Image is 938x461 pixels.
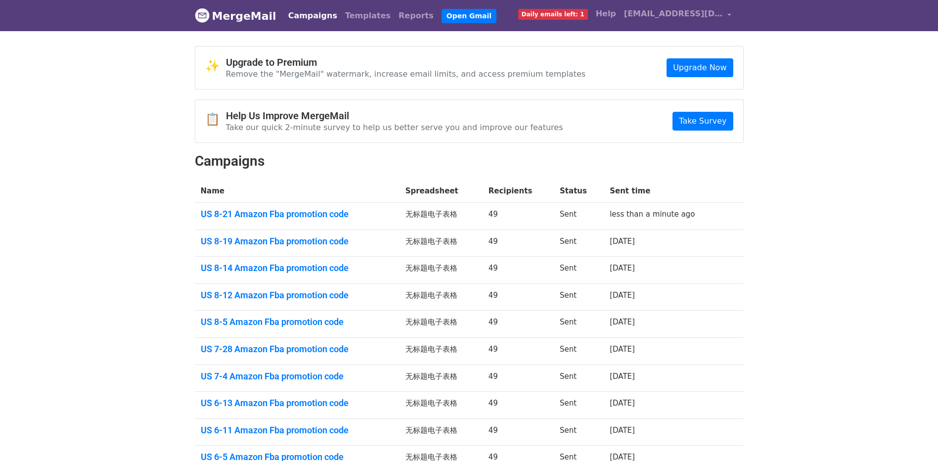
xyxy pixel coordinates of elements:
a: [DATE] [610,426,635,435]
td: Sent [554,203,604,230]
td: 49 [483,283,554,311]
td: 无标题电子表格 [400,283,483,311]
span: 📋 [205,112,226,127]
td: Sent [554,283,604,311]
a: [DATE] [610,372,635,381]
td: 49 [483,203,554,230]
th: Recipients [483,180,554,203]
a: Take Survey [672,112,733,131]
a: Help [592,4,620,24]
a: [DATE] [610,318,635,326]
a: US 7-4 Amazon Fba promotion code [201,371,394,382]
h2: Campaigns [195,153,744,170]
th: Status [554,180,604,203]
td: 49 [483,392,554,419]
a: US 8-5 Amazon Fba promotion code [201,317,394,327]
td: 49 [483,257,554,284]
p: Take our quick 2-minute survey to help us better serve you and improve our features [226,122,563,133]
td: Sent [554,418,604,446]
td: 49 [483,338,554,365]
a: US 8-14 Amazon Fba promotion code [201,263,394,274]
h4: Help Us Improve MergeMail [226,110,563,122]
a: [DATE] [610,345,635,354]
td: Sent [554,257,604,284]
td: 无标题电子表格 [400,203,483,230]
th: Spreadsheet [400,180,483,203]
a: [DATE] [610,291,635,300]
a: US 6-13 Amazon Fba promotion code [201,398,394,409]
a: Open Gmail [442,9,496,23]
td: 无标题电子表格 [400,392,483,419]
a: Upgrade Now [667,58,733,77]
img: MergeMail logo [195,8,210,23]
a: US 7-28 Amazon Fba promotion code [201,344,394,355]
a: MergeMail [195,5,276,26]
th: Name [195,180,400,203]
a: [EMAIL_ADDRESS][DOMAIN_NAME] [620,4,736,27]
td: Sent [554,365,604,392]
a: [DATE] [610,264,635,273]
a: [DATE] [610,399,635,408]
td: 无标题电子表格 [400,311,483,338]
td: Sent [554,311,604,338]
td: Sent [554,392,604,419]
td: 无标题电子表格 [400,230,483,257]
td: 49 [483,418,554,446]
a: Reports [395,6,438,26]
p: Remove the "MergeMail" watermark, increase email limits, and access premium templates [226,69,586,79]
a: US 8-19 Amazon Fba promotion code [201,236,394,247]
span: [EMAIL_ADDRESS][DOMAIN_NAME] [624,8,723,20]
a: US 6-11 Amazon Fba promotion code [201,425,394,436]
td: 无标题电子表格 [400,365,483,392]
th: Sent time [604,180,728,203]
td: 无标题电子表格 [400,257,483,284]
a: US 8-21 Amazon Fba promotion code [201,209,394,220]
a: US 8-12 Amazon Fba promotion code [201,290,394,301]
td: 49 [483,365,554,392]
span: Daily emails left: 1 [518,9,588,20]
td: 49 [483,230,554,257]
a: Templates [341,6,395,26]
a: Daily emails left: 1 [514,4,592,24]
td: Sent [554,338,604,365]
td: Sent [554,230,604,257]
td: 49 [483,311,554,338]
a: [DATE] [610,237,635,246]
span: ✨ [205,59,226,73]
a: Campaigns [284,6,341,26]
td: 无标题电子表格 [400,418,483,446]
a: less than a minute ago [610,210,695,219]
h4: Upgrade to Premium [226,56,586,68]
td: 无标题电子表格 [400,338,483,365]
